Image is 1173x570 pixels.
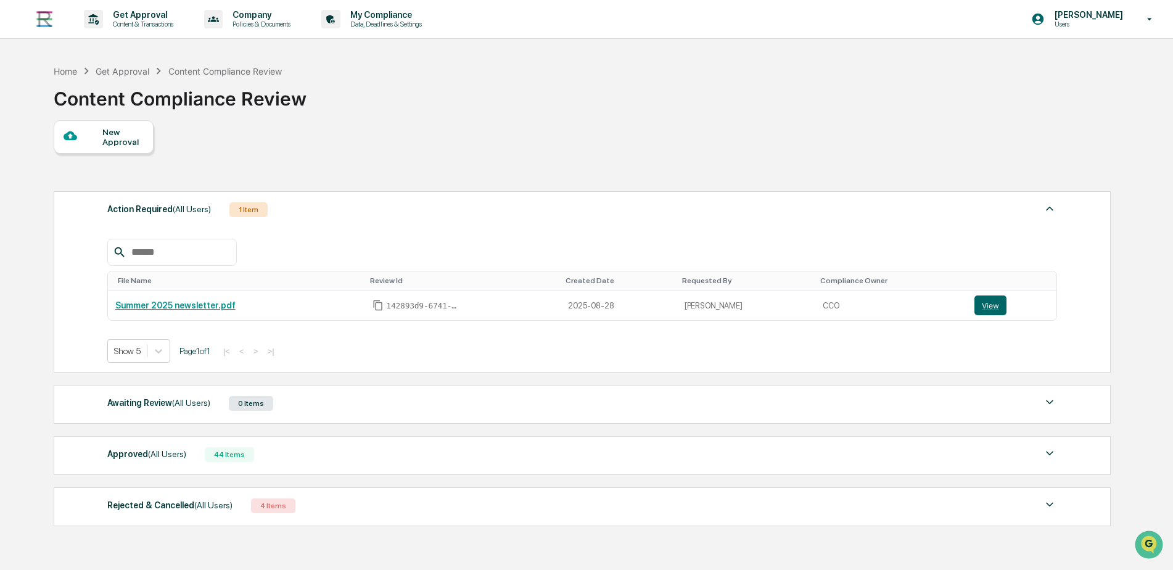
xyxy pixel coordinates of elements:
div: Toggle SortBy [118,276,361,285]
div: 4 Items [251,498,295,513]
div: Approved [107,446,186,462]
div: Content Compliance Review [54,78,307,110]
button: View [974,295,1006,315]
div: Home [54,66,77,76]
a: 🖐️Preclearance [7,151,84,173]
div: Toggle SortBy [566,276,672,285]
a: Summer 2025 newsletter.pdf [115,300,236,310]
button: < [236,346,248,357]
p: My Compliance [340,10,428,20]
div: Toggle SortBy [977,276,1052,285]
div: Action Required [107,201,211,217]
img: caret [1042,497,1057,512]
p: Content & Transactions [103,20,179,28]
span: Preclearance [25,155,80,168]
td: CCO [815,291,967,320]
span: Pylon [123,209,149,218]
td: [PERSON_NAME] [677,291,815,320]
span: (All Users) [194,500,233,510]
div: We're available if you need us! [42,107,156,117]
div: Start new chat [42,94,202,107]
button: > [250,346,262,357]
iframe: Open customer support [1134,529,1167,563]
div: 🗄️ [89,157,99,167]
div: 44 Items [205,447,254,462]
td: 2025-08-28 [561,291,677,320]
p: How can we help? [12,26,224,46]
div: Rejected & Cancelled [107,497,233,513]
div: Toggle SortBy [820,276,962,285]
img: caret [1042,395,1057,410]
span: Attestations [102,155,153,168]
div: Toggle SortBy [682,276,810,285]
div: 🔎 [12,180,22,190]
p: Users [1045,20,1129,28]
button: >| [263,346,278,357]
div: Content Compliance Review [168,66,282,76]
div: New Approval [102,127,144,147]
img: caret [1042,201,1057,216]
span: Data Lookup [25,179,78,191]
button: |< [220,346,234,357]
span: 142893d9-6741-4aa9-ad97-dec5cbf5fdb9 [386,301,460,311]
div: Awaiting Review [107,395,210,411]
div: 🖐️ [12,157,22,167]
button: Start new chat [210,98,224,113]
img: 1746055101610-c473b297-6a78-478c-a979-82029cc54cd1 [12,94,35,117]
a: Powered byPylon [87,209,149,218]
span: (All Users) [173,204,211,214]
span: Copy Id [372,300,384,311]
a: 🔎Data Lookup [7,174,83,196]
p: Get Approval [103,10,179,20]
div: 0 Items [229,396,273,411]
span: (All Users) [172,398,210,408]
span: Page 1 of 1 [179,346,210,356]
img: logo [30,4,59,34]
a: 🗄️Attestations [84,151,158,173]
div: Get Approval [96,66,149,76]
a: View [974,295,1049,315]
span: (All Users) [148,449,186,459]
p: Company [223,10,297,20]
p: Policies & Documents [223,20,297,28]
div: Toggle SortBy [370,276,556,285]
img: caret [1042,446,1057,461]
div: 1 Item [229,202,268,217]
p: Data, Deadlines & Settings [340,20,428,28]
p: [PERSON_NAME] [1045,10,1129,20]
